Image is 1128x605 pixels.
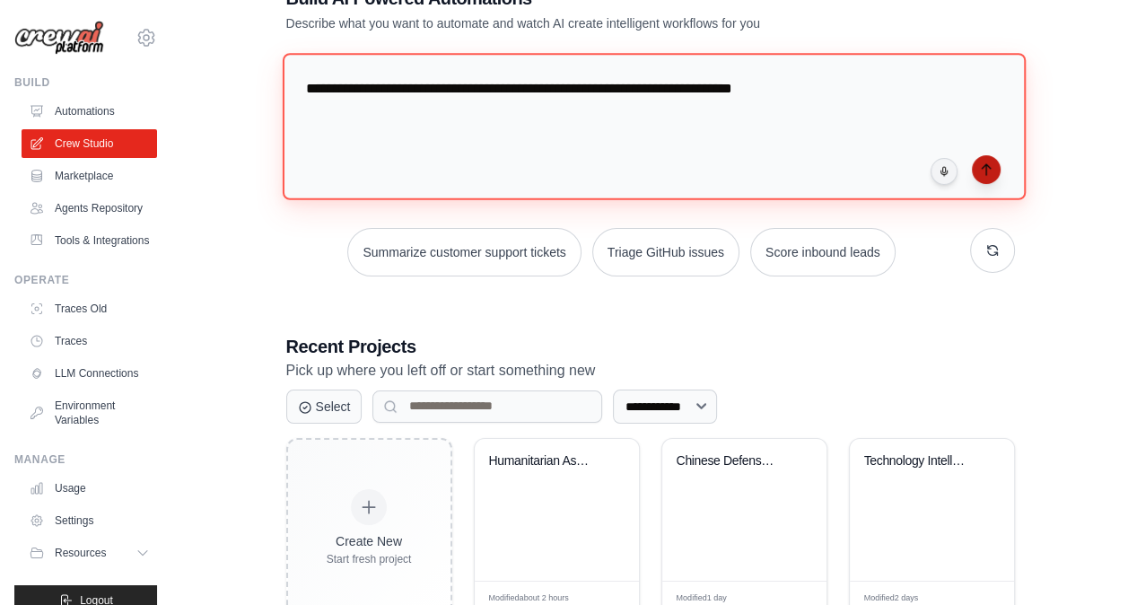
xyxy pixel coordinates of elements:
[22,226,157,255] a: Tools & Integrations
[22,327,157,355] a: Traces
[14,273,157,287] div: Operate
[970,228,1015,273] button: Get new suggestions
[14,452,157,467] div: Manage
[286,359,1015,382] p: Pick up where you left off or start something new
[55,546,106,560] span: Resources
[592,228,739,276] button: Triage GitHub issues
[347,228,581,276] button: Summarize customer support tickets
[864,592,919,605] span: Modified 2 days
[489,592,569,605] span: Modified about 2 hours
[14,21,104,56] img: Logo
[286,390,363,424] button: Select
[22,391,157,434] a: Environment Variables
[22,97,157,126] a: Automations
[14,75,157,90] div: Build
[327,552,412,566] div: Start fresh project
[22,194,157,223] a: Agents Repository
[22,294,157,323] a: Traces Old
[22,506,157,535] a: Settings
[22,539,157,567] button: Resources
[22,129,157,158] a: Crew Studio
[677,592,727,605] span: Modified 1 day
[931,158,957,185] button: Click to speak your automation idea
[327,532,412,550] div: Create New
[489,453,598,469] div: Humanitarian Assistance Planning Automation
[677,453,785,469] div: Chinese Defense Industry Research & U.S. Linkage Analysis
[864,453,973,469] div: Technology Intelligence & Analysis Automation
[22,162,157,190] a: Marketplace
[286,334,1015,359] h3: Recent Projects
[750,228,896,276] button: Score inbound leads
[22,474,157,503] a: Usage
[22,359,157,388] a: LLM Connections
[286,14,889,32] p: Describe what you want to automate and watch AI create intelligent workflows for you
